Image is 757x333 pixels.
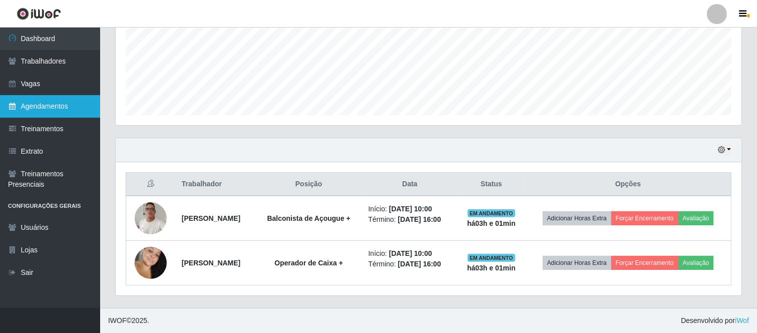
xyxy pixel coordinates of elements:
[368,248,452,259] li: Início:
[543,211,611,225] button: Adicionar Horas Extra
[525,173,731,196] th: Opções
[611,256,678,270] button: Forçar Encerramento
[182,259,240,267] strong: [PERSON_NAME]
[368,259,452,269] li: Término:
[468,209,515,217] span: EM ANDAMENTO
[467,219,516,227] strong: há 03 h e 01 min
[389,205,432,213] time: [DATE] 10:00
[368,214,452,225] li: Término:
[468,254,515,262] span: EM ANDAMENTO
[368,204,452,214] li: Início:
[108,315,149,326] span: © 2025 .
[389,249,432,257] time: [DATE] 10:00
[543,256,611,270] button: Adicionar Horas Extra
[17,8,61,20] img: CoreUI Logo
[398,260,441,268] time: [DATE] 16:00
[135,197,167,240] img: 1709307766746.jpeg
[681,315,749,326] span: Desenvolvido por
[678,211,714,225] button: Avaliação
[611,211,678,225] button: Forçar Encerramento
[398,215,441,223] time: [DATE] 16:00
[176,173,255,196] th: Trabalhador
[467,264,516,272] strong: há 03 h e 01 min
[735,316,749,324] a: iWof
[678,256,714,270] button: Avaliação
[362,173,458,196] th: Data
[274,259,343,267] strong: Operador de Caixa +
[458,173,525,196] th: Status
[267,214,350,222] strong: Balconista de Açougue +
[182,214,240,222] strong: [PERSON_NAME]
[108,316,127,324] span: IWOF
[135,238,167,287] img: 1750087788307.jpeg
[255,173,362,196] th: Posição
